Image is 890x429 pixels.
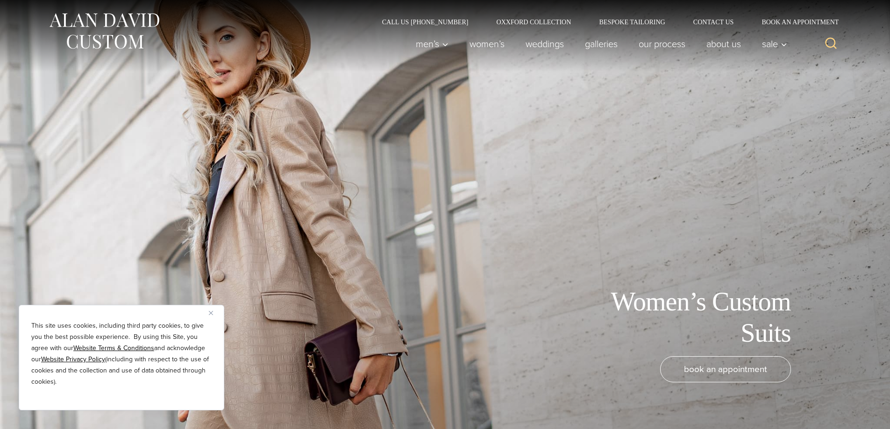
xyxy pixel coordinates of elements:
a: Bespoke Tailoring [585,19,679,25]
a: Book an Appointment [748,19,842,25]
a: Website Terms & Conditions [73,343,154,353]
button: View Search Form [820,33,842,55]
a: Website Privacy Policy [41,354,105,364]
img: Alan David Custom [48,10,160,52]
a: book an appointment [660,356,791,382]
a: Oxxford Collection [482,19,585,25]
h1: Women’s Custom Suits [581,286,791,349]
button: Close [209,307,220,318]
nav: Primary Navigation [405,35,792,53]
a: Women’s [459,35,515,53]
span: Men’s [416,39,449,49]
a: About Us [696,35,751,53]
p: This site uses cookies, including third party cookies, to give you the best possible experience. ... [31,320,212,387]
nav: Secondary Navigation [368,19,842,25]
a: Galleries [574,35,628,53]
a: Call Us [PHONE_NUMBER] [368,19,483,25]
a: weddings [515,35,574,53]
span: book an appointment [684,362,767,376]
img: Close [209,311,213,315]
a: Our Process [628,35,696,53]
span: Sale [762,39,787,49]
a: Contact Us [679,19,748,25]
